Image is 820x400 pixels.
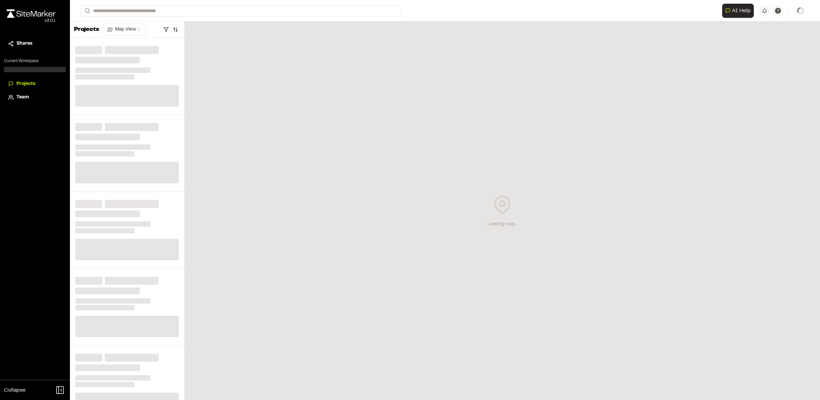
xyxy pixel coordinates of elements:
[81,5,93,16] button: Search
[722,4,756,18] div: Open AI Assistant
[7,9,55,18] img: rebrand.png
[8,80,62,88] a: Projects
[16,94,29,101] span: Team
[732,7,751,15] span: AI Help
[8,40,62,47] a: Shares
[722,4,754,18] button: Open AI Assistant
[16,40,32,47] span: Shares
[74,25,99,34] p: Projects
[4,58,66,64] p: Current Workspace
[7,18,55,24] div: Oh geez...please don't...
[487,221,517,228] div: Loading map...
[8,94,62,101] a: Team
[16,80,35,88] span: Projects
[4,386,26,394] span: Collapse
